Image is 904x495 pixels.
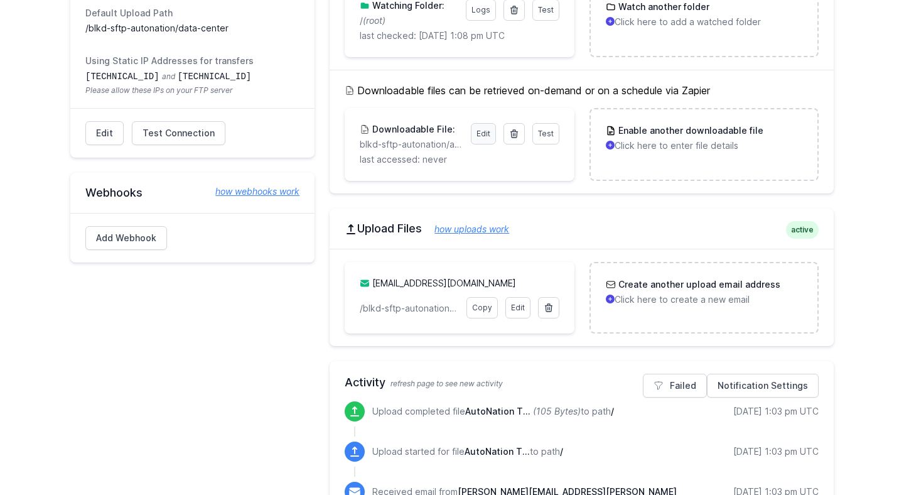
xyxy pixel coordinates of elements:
span: / [560,446,563,457]
span: Test [538,129,554,138]
div: [DATE] 1:03 pm UTC [733,405,819,418]
h2: Upload Files [345,221,819,236]
span: and [162,72,175,81]
span: Test Connection [143,127,215,139]
p: Upload completed file to path [372,405,614,418]
p: Click here to add a watched folder [606,16,802,28]
iframe: Drift Widget Chat Controller [841,432,889,480]
p: Upload started for file to path [372,445,563,458]
a: Edit [85,121,124,145]
dd: /blkd-sftp-autonation/data-center [85,22,299,35]
a: Notification Settings [707,374,819,398]
a: Edit [505,297,530,318]
h3: Create another upload email address [616,278,780,291]
span: Please allow these IPs on your FTP server [85,85,299,95]
a: [EMAIL_ADDRESS][DOMAIN_NAME] [372,278,516,288]
span: / [611,406,614,416]
div: [DATE] 1:03 pm UTC [733,445,819,458]
a: Test [532,123,559,144]
code: [TECHNICAL_ID] [178,72,252,82]
code: [TECHNICAL_ID] [85,72,159,82]
span: Test [538,5,554,14]
p: Click here to create a new email [606,293,802,306]
i: (105 Bytes) [533,406,581,416]
a: Test Connection [132,121,225,145]
a: Add Webhook [85,226,167,250]
p: last checked: [DATE] 1:08 pm UTC [360,30,559,42]
h5: Downloadable files can be retrieved on-demand or on a schedule via Zapier [345,83,819,98]
dt: Default Upload Path [85,7,299,19]
span: AutoNation Test SFTP sheet - Sheet1.csv [465,406,530,416]
p: / [360,14,458,27]
dt: Using Static IP Addresses for transfers [85,55,299,67]
a: Create another upload email address Click here to create a new email [591,263,817,321]
p: Click here to enter file details [606,139,802,152]
span: AutoNation Test SFTP sheet - Sheet1.csv [465,446,530,457]
h3: Watch another folder [616,1,709,13]
p: last accessed: never [360,153,559,166]
p: /blkd-sftp-autonation/data-center [360,302,458,315]
i: (root) [363,15,385,26]
h2: Webhooks [85,185,299,200]
span: active [786,221,819,239]
a: how uploads work [422,224,509,234]
h3: Enable another downloadable file [616,124,763,137]
span: refresh page to see new activity [390,379,503,388]
h2: Activity [345,374,819,391]
a: Failed [643,374,707,398]
a: Edit [471,123,496,144]
a: Copy [466,297,498,318]
p: blkd-sftp-autonation/autonation/AutoNation_Test_SFTP_Sheet [360,138,463,151]
a: Enable another downloadable file Click here to enter file details [591,109,817,167]
a: how webhooks work [203,185,299,198]
h3: Downloadable File: [370,123,455,136]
